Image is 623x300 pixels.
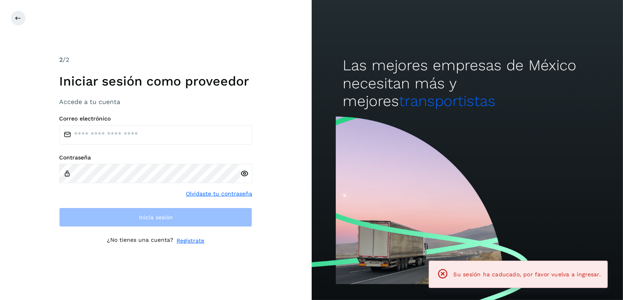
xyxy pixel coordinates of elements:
[59,56,63,63] span: 2
[139,214,173,220] span: Inicia sesión
[107,237,173,245] p: ¿No tienes una cuenta?
[59,73,252,89] h1: Iniciar sesión como proveedor
[343,57,592,110] h2: Las mejores empresas de México necesitan más y mejores
[59,115,252,122] label: Correo electrónico
[186,190,252,198] a: Olvidaste tu contraseña
[59,154,252,161] label: Contraseña
[59,208,252,227] button: Inicia sesión
[59,98,252,106] h3: Accede a tu cuenta
[59,55,252,65] div: /2
[399,92,496,110] span: transportistas
[454,271,601,278] span: Su sesión ha caducado, por favor vuelva a ingresar.
[177,237,204,245] a: Regístrate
